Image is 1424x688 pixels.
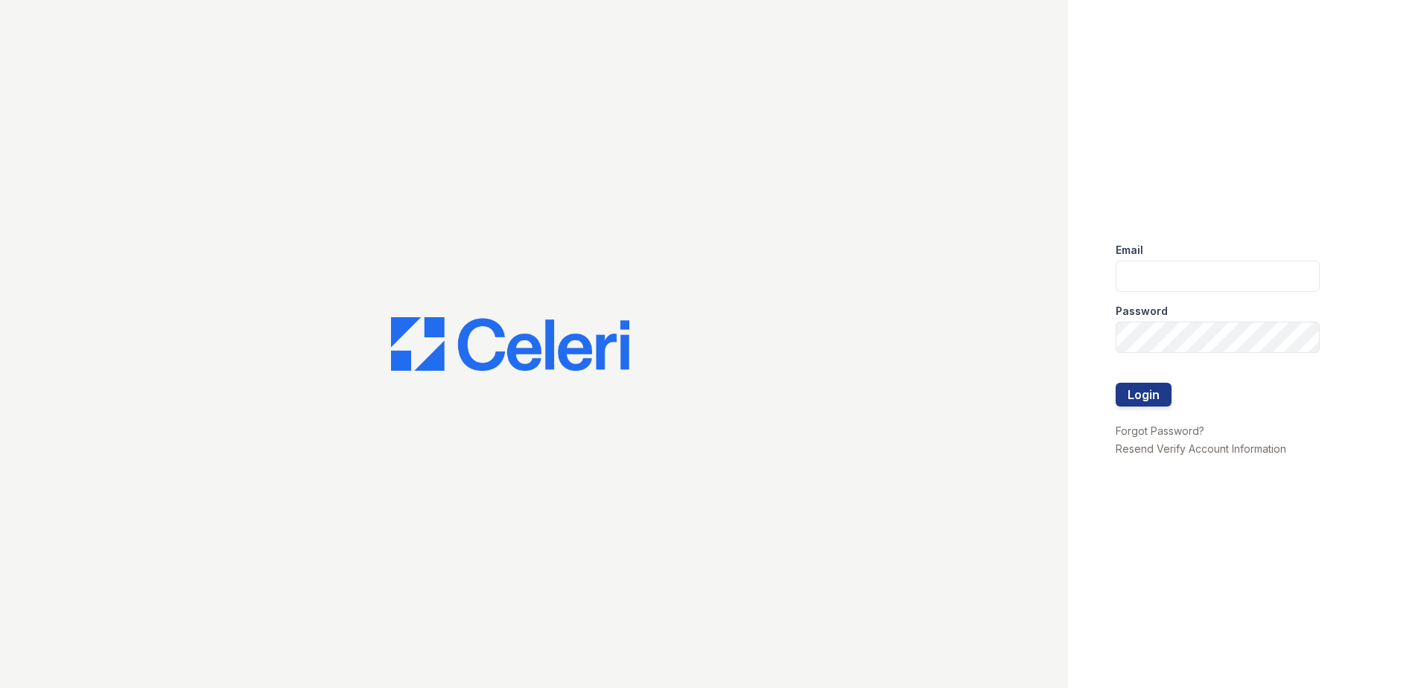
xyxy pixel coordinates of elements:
[391,317,629,371] img: CE_Logo_Blue-a8612792a0a2168367f1c8372b55b34899dd931a85d93a1a3d3e32e68fde9ad4.png
[1116,442,1286,455] a: Resend Verify Account Information
[1116,383,1172,407] button: Login
[1116,424,1204,437] a: Forgot Password?
[1116,243,1143,258] label: Email
[1116,304,1168,319] label: Password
